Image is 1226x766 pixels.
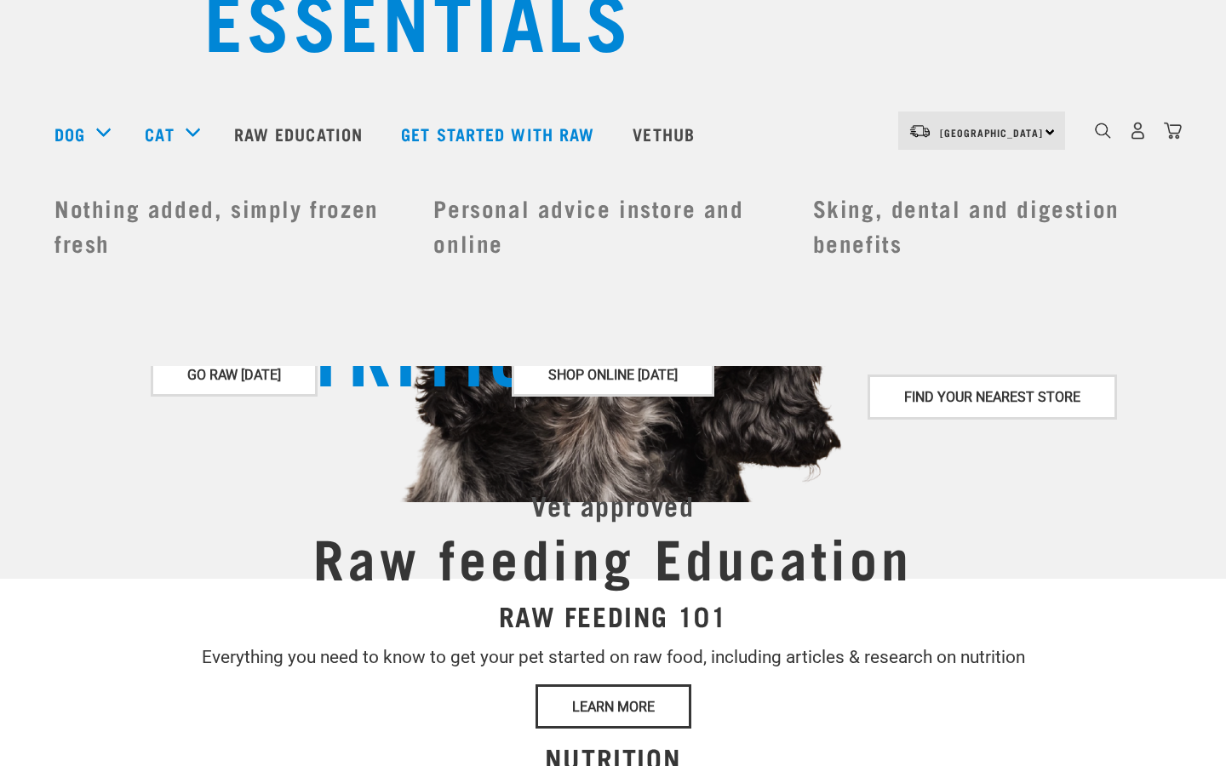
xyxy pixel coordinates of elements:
[908,123,931,139] img: van-moving.png
[54,525,1172,586] h1: Raw feeding Education
[1129,122,1147,140] img: user.png
[217,100,384,168] a: Raw Education
[616,100,716,168] a: Vethub
[54,121,85,146] a: Dog
[433,191,792,260] h3: Personal advice instore and online
[54,488,1172,522] h2: Vet approved
[384,100,616,168] a: Get started with Raw
[940,129,1043,135] span: [GEOGRAPHIC_DATA]
[1164,122,1182,140] img: home-icon@2x.png
[54,644,1172,671] p: Everything you need to know to get your pet started on raw food, including articles & research on...
[868,374,1117,419] a: Find your nearest store
[813,191,1172,260] h3: Sking, dental and digestion benefits
[54,600,1172,631] h3: RAW FEEDING 101
[54,191,413,260] h3: Nothing added, simply frozen fresh
[1095,123,1111,139] img: home-icon-1@2x.png
[151,352,318,397] a: Go raw [DATE]
[536,684,691,729] a: Learn More
[145,121,174,146] a: Cat
[512,352,714,397] a: Shop online [DATE]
